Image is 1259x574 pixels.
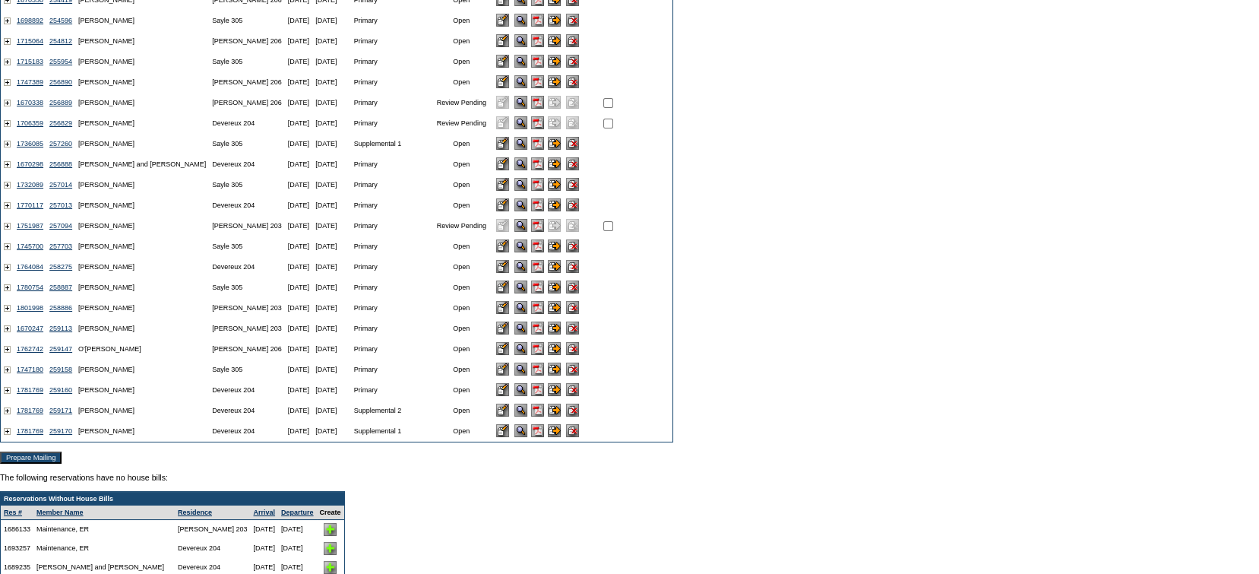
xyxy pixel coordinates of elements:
[548,281,561,293] input: Submit for Processing
[566,260,579,273] input: Delete
[531,363,544,376] img: b_pdf.gif
[496,75,509,88] input: Edit
[209,93,285,113] td: [PERSON_NAME] 206
[17,284,43,291] a: 1780754
[566,75,579,88] input: Delete
[75,72,209,93] td: [PERSON_NAME]
[178,509,212,516] a: Residence
[17,427,43,435] a: 1781769
[17,325,43,332] a: 1670247
[75,175,209,195] td: [PERSON_NAME]
[75,277,209,298] td: [PERSON_NAME]
[75,339,209,360] td: O'[PERSON_NAME]
[531,342,544,355] img: b_pdf.gif
[17,366,43,373] a: 1747180
[351,319,405,339] td: Primary
[4,387,11,394] img: plus.gif
[566,239,579,252] input: Delete
[209,52,285,72] td: Sayle 305
[496,137,509,150] input: Edit
[548,96,561,109] img: Submit for Processing
[285,31,313,52] td: [DATE]
[351,175,405,195] td: Primary
[496,383,509,396] input: Edit
[285,195,313,216] td: [DATE]
[531,301,544,314] img: b_pdf.gif
[566,137,579,150] input: Delete
[531,239,544,252] img: b_pdf.gif
[312,154,351,175] td: [DATE]
[17,345,43,353] a: 1762742
[75,319,209,339] td: [PERSON_NAME]
[566,14,579,27] input: Delete
[514,96,527,109] input: View
[209,31,285,52] td: [PERSON_NAME] 206
[548,260,561,273] input: Submit for Processing
[312,93,351,113] td: [DATE]
[531,34,544,47] img: b_pdf.gif
[548,178,561,191] input: Submit for Processing
[209,154,285,175] td: Devereux 204
[434,195,489,216] td: Open
[496,281,509,293] input: Edit
[75,360,209,380] td: [PERSON_NAME]
[17,37,43,45] a: 1715064
[434,380,489,401] td: Open
[496,157,509,170] input: Edit
[434,31,489,52] td: Open
[351,236,405,257] td: Primary
[531,75,544,88] img: b_pdf.gif
[566,157,579,170] input: Delete
[531,116,544,129] img: b_pdf.gif
[312,113,351,134] td: [DATE]
[434,52,489,72] td: Open
[548,239,561,252] input: Submit for Processing
[566,116,579,129] img: Delete
[548,363,561,376] input: Submit for Processing
[209,339,285,360] td: [PERSON_NAME] 206
[75,298,209,319] td: [PERSON_NAME]
[548,14,561,27] input: Submit for Processing
[496,301,509,314] input: Edit
[285,257,313,277] td: [DATE]
[285,298,313,319] td: [DATE]
[496,116,509,129] img: Edit
[285,154,313,175] td: [DATE]
[4,59,11,65] img: plus.gif
[312,134,351,154] td: [DATE]
[17,304,43,312] a: 1801998
[209,113,285,134] td: Devereux 204
[548,157,561,170] input: Submit for Processing
[548,342,561,355] input: Submit for Processing
[49,366,72,373] a: 259158
[566,55,579,68] input: Delete
[285,380,313,401] td: [DATE]
[351,31,405,52] td: Primary
[209,216,285,236] td: [PERSON_NAME] 203
[531,55,544,68] img: b_pdf.gif
[209,319,285,339] td: [PERSON_NAME] 203
[4,264,11,271] img: plus.gif
[312,319,351,339] td: [DATE]
[75,154,209,175] td: [PERSON_NAME] and [PERSON_NAME]
[312,175,351,195] td: [DATE]
[548,404,561,417] input: Submit for Processing
[351,380,405,401] td: Primary
[312,11,351,31] td: [DATE]
[351,298,405,319] td: Primary
[17,243,43,250] a: 1745700
[209,134,285,154] td: Sayle 305
[531,178,544,191] img: b_pdf.gif
[566,404,579,417] input: Delete
[285,216,313,236] td: [DATE]
[514,219,527,232] input: View
[496,178,509,191] input: Edit
[434,257,489,277] td: Open
[531,281,544,293] img: b_pdf.gif
[548,301,561,314] input: Submit for Processing
[548,34,561,47] input: Submit for Processing
[351,277,405,298] td: Primary
[531,383,544,396] img: b_pdf.gif
[49,17,72,24] a: 254596
[514,363,527,376] input: View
